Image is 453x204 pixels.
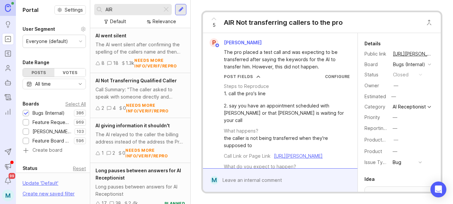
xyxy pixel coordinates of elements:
[206,38,267,47] a: P[PERSON_NAME]
[2,160,14,172] button: Announcements
[224,49,344,70] div: The pro placed a test call and was expecting to be transferred after saying the keywords for the ...
[394,136,398,143] div: —
[2,62,14,74] a: Users
[224,102,350,124] div: 2. say you have an appointment scheduled with [PERSON_NAME] or that [PERSON_NAME] is waiting for ...
[364,114,380,120] label: Priority
[392,136,400,144] button: ProductboardID
[96,86,185,101] div: Call Summary: "The caller asked to speak with someone directly and requested a transfer to the sa...
[32,128,71,135] div: [PERSON_NAME] (Public)
[224,135,350,149] div: the caller is not being transferred when they're supposed to
[393,159,401,166] div: Bug
[90,28,190,73] a: AI went silentThe AI went silent after confirming the spelling of the callers name and then the c...
[54,68,86,77] div: Votes
[105,6,160,13] input: Search...
[113,60,118,67] div: 18
[75,81,86,87] svg: toggle icon
[2,19,14,30] a: Ideas
[96,41,185,56] div: The AI went silent after confirming the spelling of the callers name and then the call dropped.
[5,4,11,12] img: Canny Home
[2,91,14,103] a: Changelog
[153,18,176,25] div: Relevance
[122,149,125,157] div: 0
[76,120,84,125] p: 969
[364,159,389,165] label: Issue Type
[23,148,86,154] a: Create board
[393,114,397,121] div: —
[2,77,14,89] a: Autopilot
[430,182,446,197] div: Open Intercom Messenger
[391,50,434,58] a: [URL][PERSON_NAME]
[364,137,400,143] label: ProductboardID
[224,40,262,45] span: [PERSON_NAME]
[96,131,185,145] div: The AI relayed to the caller the billing address instead of the address the Pro has in his profile
[364,125,400,131] label: Reporting Team
[364,175,375,183] div: Idea
[215,43,220,48] img: member badge
[224,127,258,135] div: What happens?
[394,82,398,89] div: —
[76,110,84,116] p: 386
[96,168,181,181] span: Long pauses between answers for AI Receptionist
[96,183,185,198] div: Long pauses between answers for AI Receptionist
[364,103,388,110] div: Category
[274,153,323,159] a: [URL][PERSON_NAME]
[364,148,382,154] label: Product
[23,25,55,33] div: User Segment
[77,129,84,134] p: 103
[126,102,185,114] div: needs more info/verif/repro
[23,100,39,108] div: Boards
[73,167,86,170] div: Reset
[224,74,260,79] button: Post Fields
[364,71,388,78] div: Status
[364,82,388,89] div: Owner
[224,74,253,79] div: Post Fields
[2,146,14,158] button: Send to Autopilot
[54,5,86,15] button: Settings
[96,123,170,128] span: AI giving information it shouldn't
[23,164,37,172] div: Status
[364,50,388,58] div: Public link
[210,176,219,184] div: M
[389,92,398,101] div: —
[96,78,177,83] span: AI Not Transferring Qualified Caller
[125,147,185,159] div: needs more info/verif/repro
[393,61,425,68] div: Bugs (Internal)
[26,38,68,45] div: Everyone (default)
[393,148,397,155] div: —
[134,58,185,69] div: needs more info/verif/repro
[9,173,15,179] span: 99
[369,191,430,204] p: AIR Not transferring callers to the pro
[393,125,397,132] div: —
[325,74,350,79] a: Configure
[2,189,14,201] button: M
[213,21,216,29] span: 5
[35,80,51,88] div: All time
[90,73,190,118] a: AI Not Transferring Qualified CallerCall Summary: "The caller asked to speak with someone directl...
[101,104,104,112] div: 2
[23,190,75,197] div: Create new saved filter
[23,180,58,190] div: Update ' Default '
[364,94,386,99] div: Estimated
[210,38,218,47] div: P
[113,104,116,112] div: 4
[2,48,14,60] a: Roadmaps
[23,68,54,77] div: Posts
[110,18,126,25] div: Default
[96,33,126,38] span: AI went silent
[90,118,190,163] a: AI giving information it shouldn'tThe AI relayed to the caller the billing address instead of the...
[224,18,343,27] div: AIR Not transferring callers to the pro
[364,61,388,68] div: Board
[126,60,134,67] div: 1.3k
[2,33,14,45] a: Portal
[65,102,86,106] div: Select All
[76,138,84,143] p: 596
[23,59,49,66] div: Date Range
[224,152,271,160] div: Call Link or Page Link
[101,149,104,157] div: 1
[393,71,409,78] div: closed
[32,119,71,126] div: Feature Requests (Internal)
[123,104,126,112] div: 0
[224,83,269,90] div: Steps to Reproduce
[2,175,14,187] button: Notifications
